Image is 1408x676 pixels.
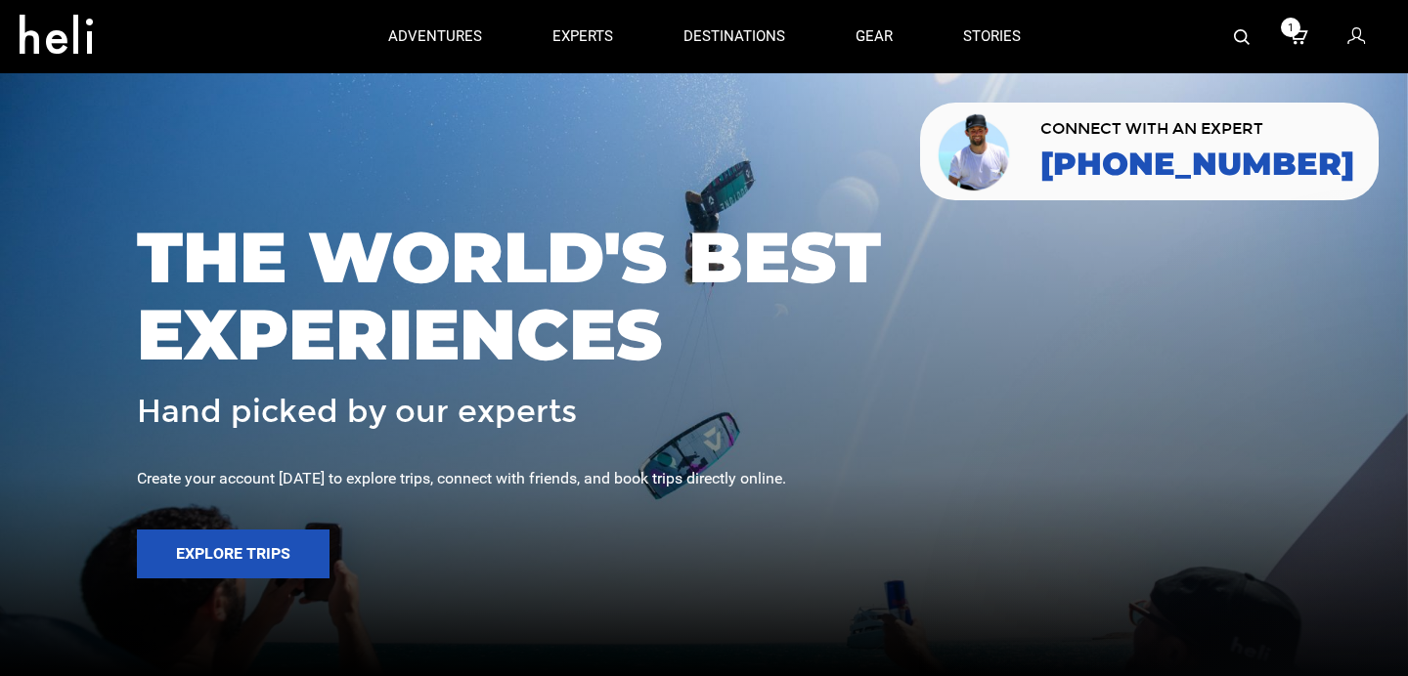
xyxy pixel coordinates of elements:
[388,26,482,47] p: adventures
[1040,147,1354,182] a: [PHONE_NUMBER]
[137,468,1271,490] div: Create your account [DATE] to explore trips, connect with friends, and book trips directly online.
[1234,29,1250,45] img: search-bar-icon.svg
[137,395,577,429] span: Hand picked by our experts
[1342,610,1388,656] iframe: Intercom live chat
[935,110,1016,192] img: contact our team
[137,529,330,578] button: Explore Trips
[1040,121,1354,137] span: CONNECT WITH AN EXPERT
[683,26,785,47] p: destinations
[137,219,1271,373] span: THE WORLD'S BEST EXPERIENCES
[552,26,613,47] p: experts
[1281,18,1300,37] span: 1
